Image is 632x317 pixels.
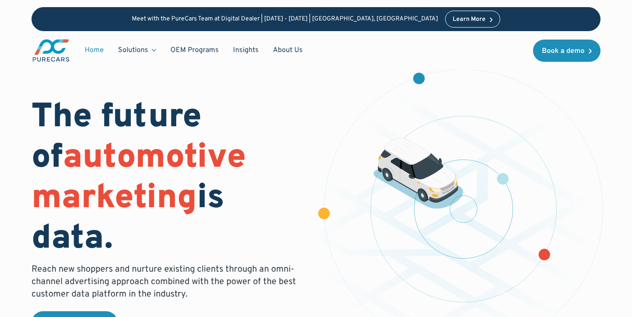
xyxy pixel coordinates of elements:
[32,137,246,220] span: automotive marketing
[78,42,111,59] a: Home
[163,42,226,59] a: OEM Programs
[453,16,486,23] div: Learn More
[111,42,163,59] div: Solutions
[32,38,71,63] img: purecars logo
[132,16,438,23] p: Meet with the PureCars Team at Digital Dealer | [DATE] - [DATE] | [GEOGRAPHIC_DATA], [GEOGRAPHIC_...
[226,42,266,59] a: Insights
[118,45,148,55] div: Solutions
[32,38,71,63] a: main
[32,98,305,260] h1: The future of is data.
[266,42,310,59] a: About Us
[542,48,585,55] div: Book a demo
[533,40,600,62] a: Book a demo
[32,263,301,301] p: Reach new shoppers and nurture existing clients through an omni-channel advertising approach comb...
[373,137,464,209] img: illustration of a vehicle
[445,11,500,28] a: Learn More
